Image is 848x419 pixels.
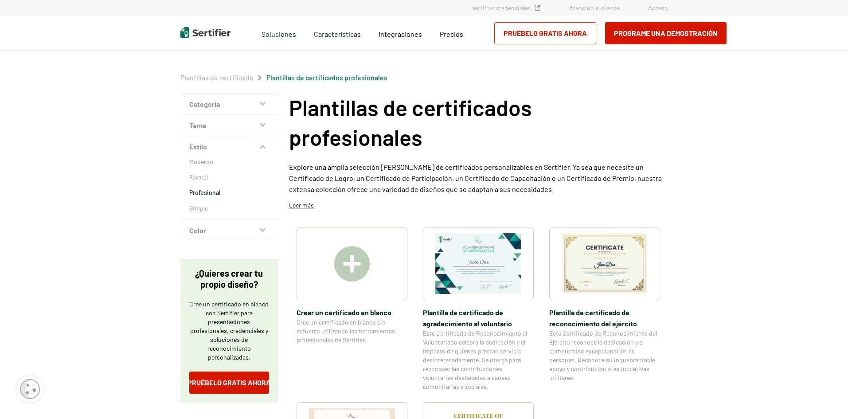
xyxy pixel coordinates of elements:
[180,73,387,82] div: Migaja de pan
[189,226,206,235] font: Color
[379,30,422,38] font: Integraciones
[189,142,207,151] font: Estilo
[504,29,587,37] font: Pruébelo gratis ahora
[189,158,213,165] font: Moderno
[804,376,848,419] iframe: Widget de chat
[472,4,530,12] font: Verificar credenciales
[189,372,269,394] a: Pruébelo gratis ahora
[189,300,269,361] font: Cree un certificado en blanco con Sertifier para presentaciones profesionales, credenciales y sol...
[180,157,278,220] div: Estilo
[189,189,220,196] font: Profesional
[549,329,657,381] font: Este Certificado de Reconocimiento del Ejército reconoce la dedicación y el compromiso excepciona...
[494,22,596,44] a: Pruébelo gratis ahora
[562,233,648,294] img: Plantilla de certificado de reconocimiento del ejército
[180,115,278,136] button: Tema
[472,4,540,12] a: Verificar credenciales
[189,121,206,129] font: Tema
[180,136,278,157] button: Estilo
[289,163,662,193] font: Explore una amplia selección [PERSON_NAME] de certificados personalizables en Sertifier. Ya sea q...
[189,100,220,108] font: Categoría
[266,73,387,82] a: Plantillas de certificados profesionales
[180,220,278,241] button: Color
[189,204,269,213] a: Simple
[297,318,395,344] font: Cree un certificado en blanco sin esfuerzo utilizando las herramientas profesionales de Sertifier.
[180,94,278,115] button: Categoría
[195,268,263,290] font: ¿Quieres crear tu propio diseño?
[423,227,534,391] a: Plantilla de certificado de agradecimiento al voluntarioPlantilla de certificado de agradecimient...
[289,201,314,209] font: Leer más
[189,204,208,212] font: Simple
[435,233,521,294] img: Plantilla de certificado de agradecimiento al voluntario
[423,329,527,390] font: Este Certificado de Reconocimiento al Voluntariado celebra la dedicación y el impacto de quienes ...
[379,27,422,39] a: Integraciones
[648,4,668,12] a: Acceso
[440,27,463,39] a: Precios
[20,379,40,399] img: Icono emergente de cookies
[334,246,370,282] img: Crear un certificado en blanco
[180,73,254,82] a: Plantillas de certificado
[189,188,269,197] a: Profesional
[549,227,660,391] a: Plantilla de certificado de reconocimiento del ejércitoPlantilla de certificado de reconocimiento...
[189,173,269,182] a: Formal
[440,30,463,38] font: Precios
[289,94,532,150] font: Plantillas de certificados profesionales
[262,30,296,38] font: Soluciones
[605,22,727,44] button: Programe una demostración
[189,173,208,181] font: Formal
[549,308,637,328] font: Plantilla de certificado de reconocimiento del ejército
[188,378,271,387] font: Pruébelo gratis ahora
[423,308,512,328] font: Plantilla de certificado de agradecimiento al voluntario
[535,5,540,11] img: Verificado
[569,4,619,12] a: Atención al cliente
[297,308,391,317] font: Crear un certificado en blanco
[180,27,231,38] img: Sertifier | Plataforma de acreditación digital
[189,157,269,166] a: Moderno
[614,29,718,37] font: Programe una demostración
[314,30,361,38] font: Características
